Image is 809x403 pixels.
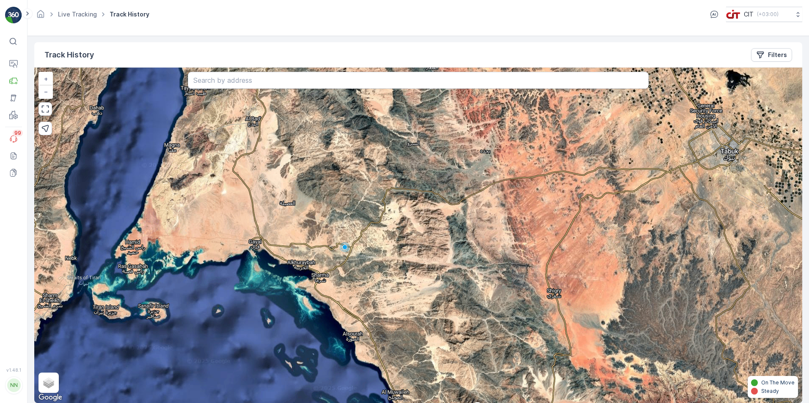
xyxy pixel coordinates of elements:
a: Zoom Out [39,85,52,98]
p: Track History [44,49,94,61]
span: Track History [108,10,151,19]
input: Search by address [188,72,649,89]
button: Filters [751,48,792,62]
p: CIT [744,10,754,19]
span: v 1.48.1 [5,368,22,373]
p: Steady [761,388,779,395]
button: NN [5,374,22,396]
a: Open this area in Google Maps (opens a new window) [36,392,64,403]
a: Homepage [36,13,45,20]
p: 99 [14,129,21,136]
a: Layers [39,373,58,392]
span: − [44,88,48,95]
img: cit-logo_pOk6rL0.png [726,10,740,19]
span: + [44,75,48,82]
p: On The Move [761,379,795,386]
a: Live Tracking [58,11,97,18]
button: CIT(+03:00) [726,7,802,22]
a: 99 [5,131,22,147]
p: Filters [768,51,787,59]
a: Zoom In [39,73,52,85]
p: ( +03:00 ) [757,11,779,18]
img: Google [36,392,64,403]
div: NN [7,378,21,392]
img: logo [5,7,22,24]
